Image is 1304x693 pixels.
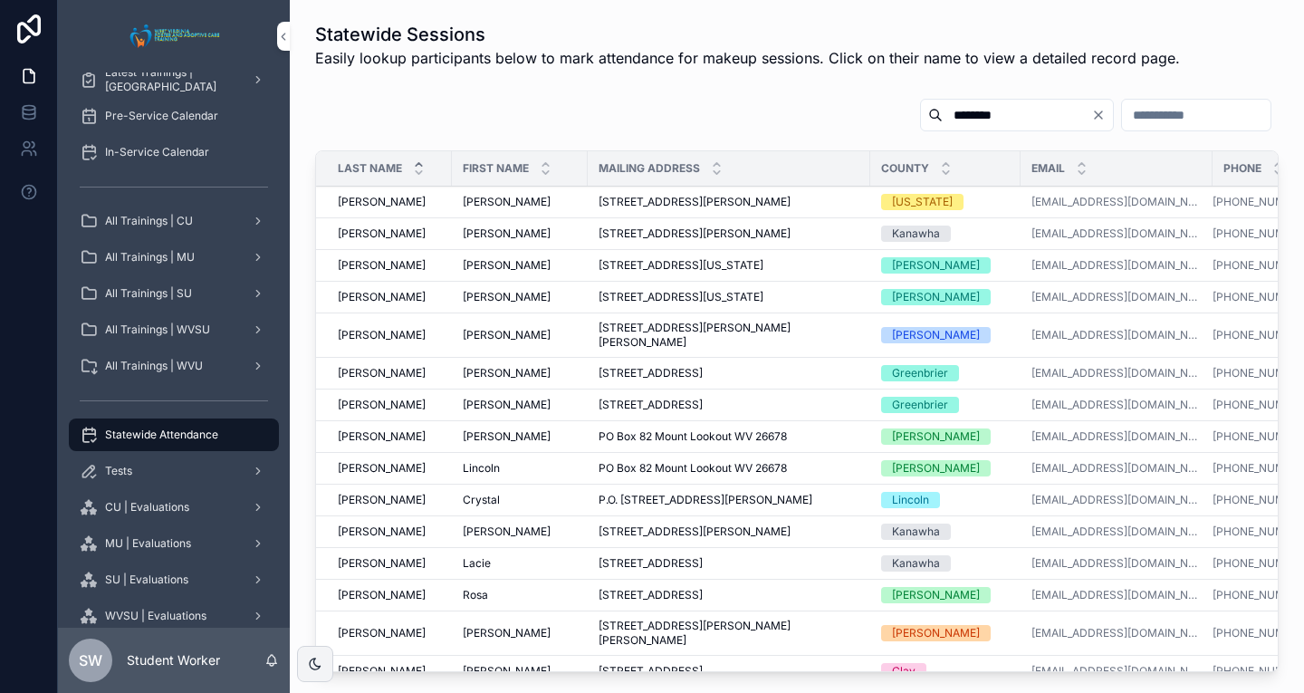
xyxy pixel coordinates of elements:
span: [STREET_ADDRESS][US_STATE] [599,290,763,304]
button: Clear [1091,108,1113,122]
span: [STREET_ADDRESS][PERSON_NAME][PERSON_NAME] [599,321,859,350]
a: Lincoln [881,492,1010,508]
a: WVSU | Evaluations [69,600,279,632]
span: All Trainings | CU [105,214,193,228]
span: Statewide Attendance [105,428,218,442]
div: Greenbrier [892,397,948,413]
a: Greenbrier [881,397,1010,413]
a: [PERSON_NAME] [338,328,441,342]
a: [EMAIL_ADDRESS][DOMAIN_NAME] [1031,398,1202,412]
a: [STREET_ADDRESS][PERSON_NAME] [599,195,859,209]
span: First Name [463,161,529,176]
a: All Trainings | SU [69,277,279,310]
a: [EMAIL_ADDRESS][DOMAIN_NAME] [1031,290,1202,304]
a: Statewide Attendance [69,419,279,451]
span: [STREET_ADDRESS] [599,588,703,602]
span: PO Box 82 Mount Lookout WV 26678 [599,461,787,476]
img: App logo [125,22,224,51]
span: [PERSON_NAME] [338,366,426,380]
span: All Trainings | WVU [105,359,203,373]
a: All Trainings | WVSU [69,313,279,346]
span: CU | Evaluations [105,500,189,515]
a: [PERSON_NAME] [338,664,441,679]
span: [PERSON_NAME] [463,290,551,304]
a: [EMAIL_ADDRESS][DOMAIN_NAME] [1031,493,1202,507]
a: Kanawha [881,226,1010,242]
span: [PERSON_NAME] [338,195,426,209]
div: Kanawha [892,226,940,242]
a: [PERSON_NAME] [463,626,577,640]
a: [STREET_ADDRESS] [599,556,859,571]
span: [STREET_ADDRESS][PERSON_NAME] [599,226,791,241]
a: [PERSON_NAME] [463,258,577,273]
span: [PERSON_NAME] [463,525,551,539]
div: [PERSON_NAME] [892,289,980,305]
span: In-Service Calendar [105,145,209,159]
span: SW [79,650,102,671]
span: MU | Evaluations [105,536,191,551]
span: [PERSON_NAME] [338,525,426,539]
a: [EMAIL_ADDRESS][DOMAIN_NAME] [1031,664,1202,679]
span: P.O. [STREET_ADDRESS][PERSON_NAME] [599,493,812,507]
a: [US_STATE] [881,194,1010,210]
a: [STREET_ADDRESS][US_STATE] [599,258,859,273]
h1: Statewide Sessions [315,22,1180,47]
a: Lincoln [463,461,577,476]
a: [PERSON_NAME] [338,556,441,571]
span: [PERSON_NAME] [463,429,551,444]
a: PO Box 82 Mount Lookout WV 26678 [599,461,859,476]
span: [PERSON_NAME] [338,258,426,273]
a: [PERSON_NAME] [881,257,1010,274]
div: [PERSON_NAME] [892,460,980,476]
div: [PERSON_NAME] [892,428,980,445]
a: [EMAIL_ADDRESS][DOMAIN_NAME] [1031,556,1202,571]
a: Lacie [463,556,577,571]
span: [PERSON_NAME] [463,626,551,640]
a: [EMAIL_ADDRESS][DOMAIN_NAME] [1031,226,1202,241]
a: [STREET_ADDRESS] [599,664,859,679]
div: [PERSON_NAME] [892,327,980,343]
a: MU | Evaluations [69,527,279,560]
span: [STREET_ADDRESS] [599,664,703,679]
span: [STREET_ADDRESS][PERSON_NAME] [599,525,791,539]
a: [PERSON_NAME] [881,428,1010,445]
a: PO Box 82 Mount Lookout WV 26678 [599,429,859,444]
span: Lincoln [463,461,500,476]
a: [EMAIL_ADDRESS][DOMAIN_NAME] [1031,461,1202,476]
a: All Trainings | WVU [69,350,279,382]
a: Rosa [463,588,577,602]
span: [PERSON_NAME] [463,258,551,273]
a: [STREET_ADDRESS][PERSON_NAME] [599,226,859,241]
div: [PERSON_NAME] [892,257,980,274]
a: SU | Evaluations [69,563,279,596]
span: Mailing Address [599,161,700,176]
span: [PERSON_NAME] [338,398,426,412]
a: [PERSON_NAME] [338,195,441,209]
div: scrollable content [58,72,290,628]
a: [EMAIL_ADDRESS][DOMAIN_NAME] [1031,429,1202,444]
a: [PERSON_NAME] [463,366,577,380]
a: In-Service Calendar [69,136,279,168]
a: [EMAIL_ADDRESS][DOMAIN_NAME] [1031,525,1202,539]
span: Easily lookup participants below to mark attendance for makeup sessions. Click on their name to v... [315,47,1180,69]
a: [PERSON_NAME] [463,226,577,241]
a: [EMAIL_ADDRESS][DOMAIN_NAME] [1031,328,1202,342]
span: Phone [1223,161,1261,176]
span: Pre-Service Calendar [105,109,218,123]
span: All Trainings | WVSU [105,322,210,337]
a: [PERSON_NAME] [338,461,441,476]
a: [EMAIL_ADDRESS][DOMAIN_NAME] [1031,588,1202,602]
a: [EMAIL_ADDRESS][DOMAIN_NAME] [1031,258,1202,273]
a: All Trainings | CU [69,205,279,237]
span: [PERSON_NAME] [338,664,426,679]
span: PO Box 82 Mount Lookout WV 26678 [599,429,787,444]
span: WVSU | Evaluations [105,609,206,623]
div: [PERSON_NAME] [892,587,980,603]
a: All Trainings | MU [69,241,279,274]
a: [PERSON_NAME] [338,588,441,602]
span: [PERSON_NAME] [338,493,426,507]
a: [PERSON_NAME] [463,195,577,209]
